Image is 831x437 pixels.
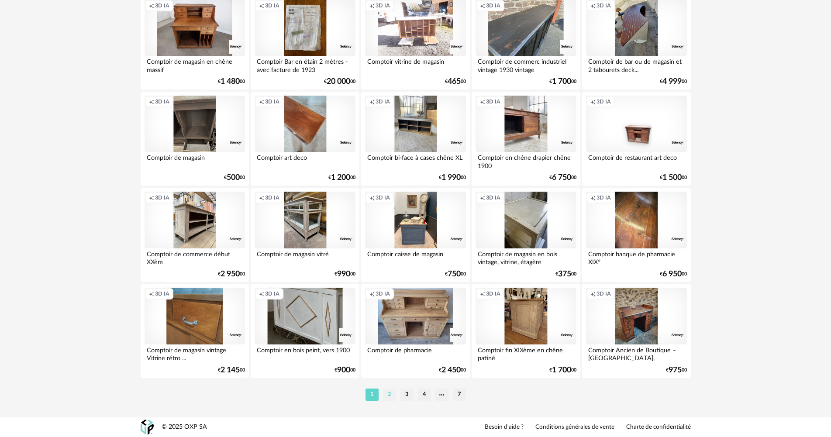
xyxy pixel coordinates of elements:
[476,56,576,73] div: Comptoir de commerc industriel vintage 1930 vintage
[251,188,359,282] a: Creation icon 3D IA Comptoir de magasin vitré €99000
[445,271,466,277] div: € 00
[369,194,375,201] span: Creation icon
[626,423,691,431] a: Charte de confidentialité
[660,79,687,85] div: € 00
[141,188,249,282] a: Creation icon 3D IA Comptoir de commerce début XXèm €2 95000
[441,367,461,373] span: 2 450
[337,271,350,277] span: 990
[218,271,245,277] div: € 00
[255,248,355,266] div: Comptoir de magasin vitré
[549,367,576,373] div: € 00
[255,344,355,362] div: Comptoir en bois peint, vers 1900
[155,290,169,297] span: 3D IA
[586,56,686,73] div: Comptoir de bar ou de magasin et 2 tabourets deck...
[365,152,465,169] div: Comptoir bi-face à cases chêne XL
[369,98,375,105] span: Creation icon
[255,152,355,169] div: Comptoir art deco
[227,175,240,181] span: 500
[337,367,350,373] span: 900
[586,248,686,266] div: Comptoir banque de pharmacie XIX°
[485,423,524,431] a: Besoin d'aide ?
[486,290,500,297] span: 3D IA
[476,152,576,169] div: Comptoir en chêne drapier chêne 1900
[590,98,596,105] span: Creation icon
[597,2,611,9] span: 3D IA
[221,271,240,277] span: 2 950
[369,290,375,297] span: Creation icon
[480,194,485,201] span: Creation icon
[162,423,207,431] div: © 2025 OXP SA
[590,194,596,201] span: Creation icon
[445,79,466,85] div: € 00
[476,344,576,362] div: Comptoir fin XIXème en chêne patiné
[441,175,461,181] span: 1 990
[480,290,485,297] span: Creation icon
[439,367,466,373] div: € 00
[418,389,431,401] li: 4
[400,389,414,401] li: 3
[376,194,390,201] span: 3D IA
[221,79,240,85] span: 1 480
[331,175,350,181] span: 1 200
[149,2,154,9] span: Creation icon
[472,284,580,378] a: Creation icon 3D IA Comptoir fin XIXème en chêne patiné €1 70000
[660,271,687,277] div: € 00
[361,188,469,282] a: Creation icon 3D IA Comptoir caisse de magasin €75000
[669,367,682,373] span: 975
[586,344,686,362] div: Comptoir Ancien de Boutique – [GEOGRAPHIC_DATA], 1900/1920
[586,152,686,169] div: Comptoir de restaurant art deco
[552,175,571,181] span: 6 750
[265,194,279,201] span: 3D IA
[145,56,245,73] div: Comptoir de magasin en chêne massif
[141,284,249,378] a: Creation icon 3D IA Comptoir de magasin vintage Vitrine rétro ... €2 14500
[251,284,359,378] a: Creation icon 3D IA Comptoir en bois peint, vers 1900 €90000
[558,271,571,277] span: 375
[555,271,576,277] div: € 00
[552,79,571,85] span: 1 700
[597,290,611,297] span: 3D IA
[259,98,264,105] span: Creation icon
[155,2,169,9] span: 3D IA
[383,389,396,401] li: 2
[327,79,350,85] span: 20 000
[582,92,690,186] a: Creation icon 3D IA Comptoir de restaurant art deco €1 50000
[376,2,390,9] span: 3D IA
[145,344,245,362] div: Comptoir de magasin vintage Vitrine rétro ...
[265,98,279,105] span: 3D IA
[149,98,154,105] span: Creation icon
[218,367,245,373] div: € 00
[376,290,390,297] span: 3D IA
[149,194,154,201] span: Creation icon
[141,420,154,435] img: OXP
[376,98,390,105] span: 3D IA
[265,2,279,9] span: 3D IA
[597,194,611,201] span: 3D IA
[590,2,596,9] span: Creation icon
[480,98,485,105] span: Creation icon
[662,79,682,85] span: 4 999
[549,175,576,181] div: € 00
[155,194,169,201] span: 3D IA
[448,271,461,277] span: 750
[221,367,240,373] span: 2 145
[662,175,682,181] span: 1 500
[660,175,687,181] div: € 00
[259,194,264,201] span: Creation icon
[549,79,576,85] div: € 00
[590,290,596,297] span: Creation icon
[369,2,375,9] span: Creation icon
[535,423,614,431] a: Conditions générales de vente
[365,248,465,266] div: Comptoir caisse de magasin
[145,248,245,266] div: Comptoir de commerce début XXèm
[582,284,690,378] a: Creation icon 3D IA Comptoir Ancien de Boutique – [GEOGRAPHIC_DATA], 1900/1920 €97500
[448,79,461,85] span: 465
[476,248,576,266] div: Comptoir de magasin en bois vintage, vitrine, étagère
[265,290,279,297] span: 3D IA
[582,188,690,282] a: Creation icon 3D IA Comptoir banque de pharmacie XIX° €6 95000
[365,344,465,362] div: Comptoir de pharmacie
[453,389,466,401] li: 7
[486,194,500,201] span: 3D IA
[486,2,500,9] span: 3D IA
[334,271,355,277] div: € 00
[662,271,682,277] span: 6 950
